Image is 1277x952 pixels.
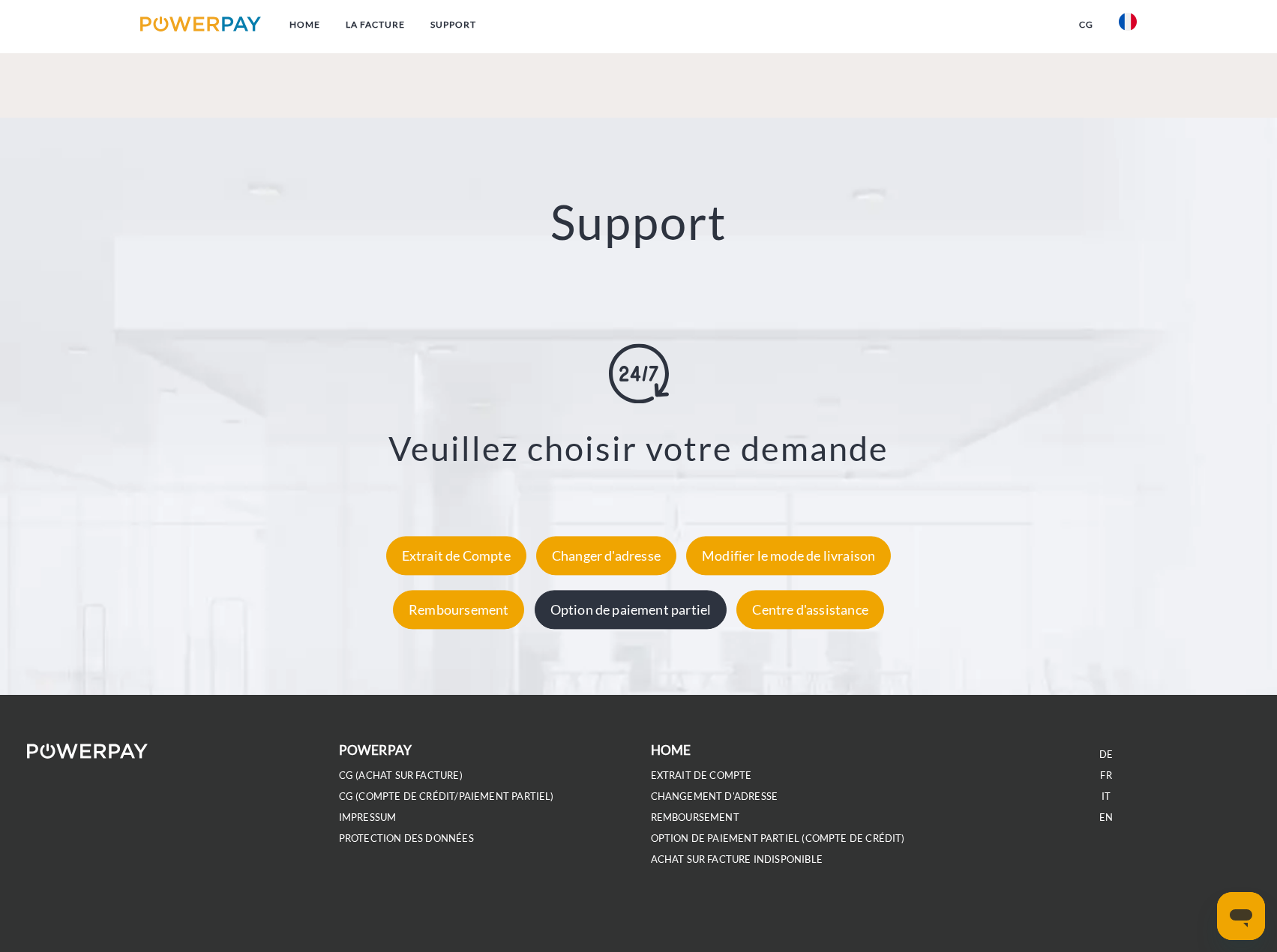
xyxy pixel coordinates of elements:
[1066,11,1106,38] a: CG
[609,343,669,403] img: online-shopping.svg
[651,790,778,803] a: Changement d'adresse
[536,536,676,575] div: Changer d'adresse
[1119,13,1137,31] img: fr
[339,742,412,758] b: POWERPAY
[531,601,731,618] a: Option de paiement partiel
[682,547,895,564] a: Modifier le mode de livraison
[651,742,691,758] b: Home
[389,601,528,618] a: Remboursement
[140,16,261,31] img: logo-powerpay.svg
[382,547,530,564] a: Extrait de Compte
[393,590,524,629] div: Remboursement
[339,769,463,782] a: CG (achat sur facture)
[1217,892,1265,940] iframe: Bouton de lancement de la fenêtre de messagerie
[651,769,752,782] a: EXTRAIT DE COMPTE
[651,832,905,845] a: OPTION DE PAIEMENT PARTIEL (Compte de crédit)
[532,547,680,564] a: Changer d'adresse
[64,193,1213,252] h2: Support
[686,536,891,575] div: Modifier le mode de livraison
[535,590,727,629] div: Option de paiement partiel
[333,11,418,38] a: LA FACTURE
[418,11,489,38] a: Support
[27,744,148,759] img: logo-powerpay-white.svg
[339,832,474,845] a: PROTECTION DES DONNÉES
[82,427,1195,469] h3: Veuillez choisir votre demande
[1099,748,1113,761] a: DE
[1100,769,1111,782] a: FR
[1102,790,1111,803] a: IT
[386,536,526,575] div: Extrait de Compte
[339,811,397,824] a: IMPRESSUM
[651,853,823,866] a: ACHAT SUR FACTURE INDISPONIBLE
[733,601,887,618] a: Centre d'assistance
[277,11,333,38] a: Home
[651,811,739,824] a: REMBOURSEMENT
[1099,811,1113,824] a: EN
[736,590,883,629] div: Centre d'assistance
[339,790,554,803] a: CG (Compte de crédit/paiement partiel)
